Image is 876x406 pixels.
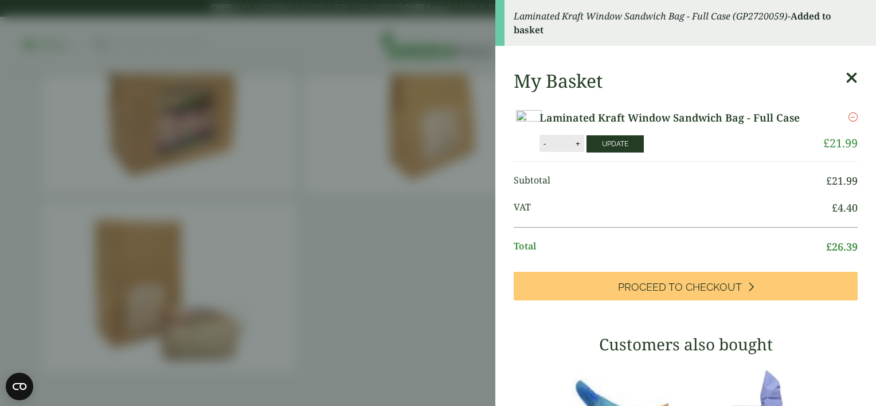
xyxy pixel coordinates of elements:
h3: Customers also bought [514,335,858,354]
button: Update [586,135,644,153]
button: Open CMP widget [6,373,33,400]
h2: My Basket [514,70,603,92]
span: Subtotal [514,173,826,189]
bdi: 21.99 [826,174,858,188]
span: Proceed to Checkout [618,281,742,294]
bdi: 21.99 [823,135,858,151]
bdi: 4.40 [832,201,858,214]
bdi: 26.39 [826,240,858,253]
a: Remove this item [848,110,858,124]
button: + [572,139,584,149]
a: Proceed to Checkout [514,272,858,300]
span: £ [832,201,838,214]
a: Laminated Kraft Window Sandwich Bag - Full Case [539,110,812,126]
span: £ [823,135,830,151]
span: £ [826,240,832,253]
span: Total [514,239,826,255]
button: - [540,139,549,149]
span: £ [826,174,832,188]
em: Laminated Kraft Window Sandwich Bag - Full Case (GP2720059) [514,10,788,22]
span: VAT [514,200,832,216]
